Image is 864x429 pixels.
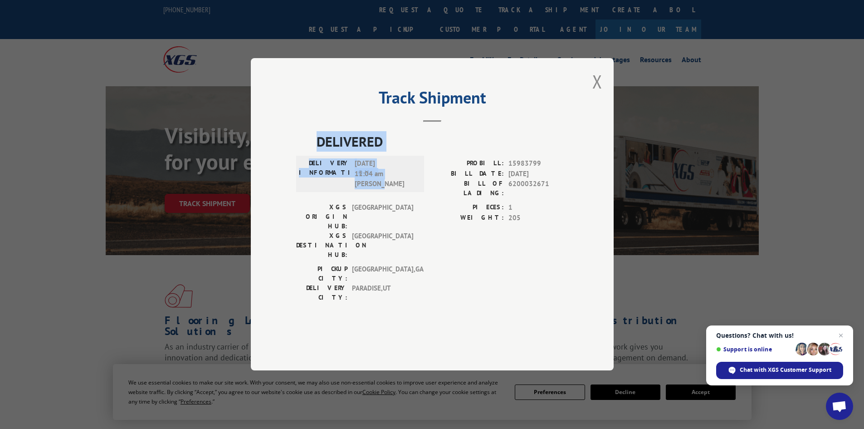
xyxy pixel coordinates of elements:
[716,346,792,353] span: Support is online
[296,265,347,284] label: PICKUP CITY:
[716,362,843,379] span: Chat with XGS Customer Support
[352,284,413,303] span: PARADISE , UT
[716,332,843,339] span: Questions? Chat with us!
[508,159,568,169] span: 15983799
[508,203,568,213] span: 1
[352,203,413,232] span: [GEOGRAPHIC_DATA]
[296,203,347,232] label: XGS ORIGIN HUB:
[432,169,504,179] label: BILL DATE:
[508,169,568,179] span: [DATE]
[432,213,504,223] label: WEIGHT:
[432,159,504,169] label: PROBILL:
[432,179,504,198] label: BILL OF LADING:
[296,91,568,108] h2: Track Shipment
[299,159,350,190] label: DELIVERY INFORMATION:
[826,393,853,420] a: Open chat
[352,265,413,284] span: [GEOGRAPHIC_DATA] , GA
[432,203,504,213] label: PIECES:
[592,69,602,94] button: Close modal
[355,159,416,190] span: [DATE] 11:04 am [PERSON_NAME]
[317,132,568,152] span: DELIVERED
[508,179,568,198] span: 6200032671
[296,232,347,260] label: XGS DESTINATION HUB:
[296,284,347,303] label: DELIVERY CITY:
[740,366,831,374] span: Chat with XGS Customer Support
[508,213,568,223] span: 205
[352,232,413,260] span: [GEOGRAPHIC_DATA]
